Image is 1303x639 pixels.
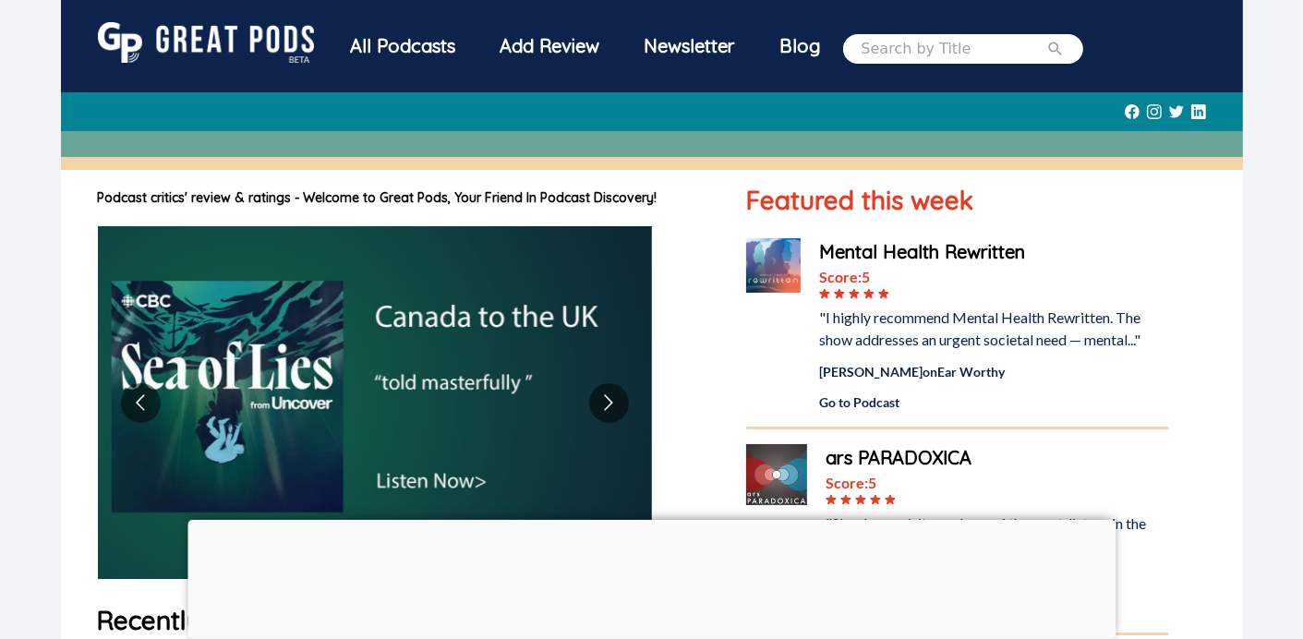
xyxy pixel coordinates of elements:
a: Go to Podcast [819,392,1168,412]
div: [PERSON_NAME] on Ear Worthy [819,362,1168,381]
h1: Podcast critics' review & ratings - Welcome to Great Pods, Your Friend In Podcast Discovery! [98,188,710,208]
a: ars PARADOXICA [826,444,1168,472]
div: All Podcasts [329,22,478,70]
div: Score: 5 [819,266,1168,288]
button: Go to next slide [589,383,629,423]
img: ars PARADOXICA [746,444,807,505]
div: Score: 5 [826,472,1168,494]
input: Search by Title [862,38,1046,60]
img: GreatPods [98,22,314,63]
a: Blog [758,22,843,70]
a: Newsletter [622,22,758,75]
img: Mental Health Rewritten [746,238,801,293]
a: All Podcasts [329,22,478,75]
button: Go to previous slide [121,383,161,423]
iframe: Advertisement [187,520,1116,634]
a: Mental Health Rewritten [819,238,1168,266]
div: Newsletter [622,22,758,70]
h1: Featured this week [746,181,1168,220]
div: "I highly recommend Mental Health Rewritten. The show addresses an urgent societal need — mental..." [819,307,1168,351]
div: "Simply exquisite, and one of the must-listens in the world of podcast fiction. The story is..." [826,512,1168,557]
a: Add Review [478,22,622,70]
img: image [98,226,652,579]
